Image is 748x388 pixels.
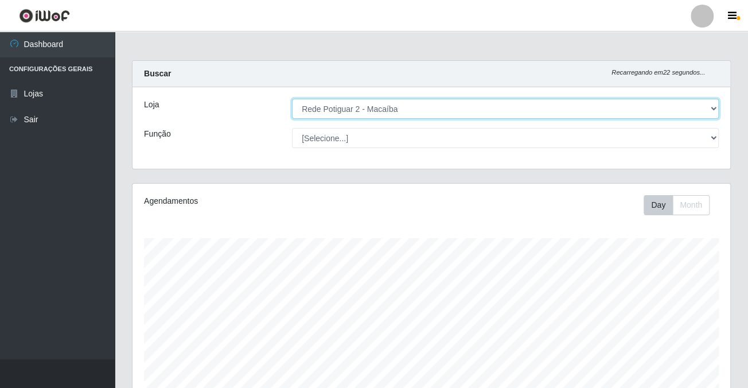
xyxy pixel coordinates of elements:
[19,9,70,23] img: CoreUI Logo
[144,99,159,111] label: Loja
[644,195,710,215] div: First group
[644,195,719,215] div: Toolbar with button groups
[672,195,710,215] button: Month
[144,128,171,140] label: Função
[144,69,171,78] strong: Buscar
[144,195,373,207] div: Agendamentos
[644,195,673,215] button: Day
[611,69,705,76] i: Recarregando em 22 segundos...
